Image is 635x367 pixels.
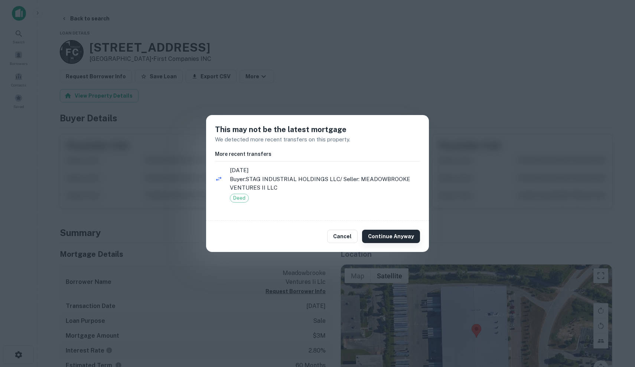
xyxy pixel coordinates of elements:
button: Continue Anyway [362,230,420,243]
span: [DATE] [230,166,420,175]
h5: This may not be the latest mortgage [215,124,420,135]
h6: More recent transfers [215,150,420,158]
p: We detected more recent transfers on this property. [215,135,420,144]
span: Deed [230,194,248,202]
iframe: Chat Widget [598,308,635,343]
div: Deed [230,194,249,203]
p: Buyer: STAG INDUSTRIAL HOLDINGS LLC / Seller: MEADOWBROOKE VENTURES II LLC [230,175,420,192]
button: Cancel [327,230,358,243]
